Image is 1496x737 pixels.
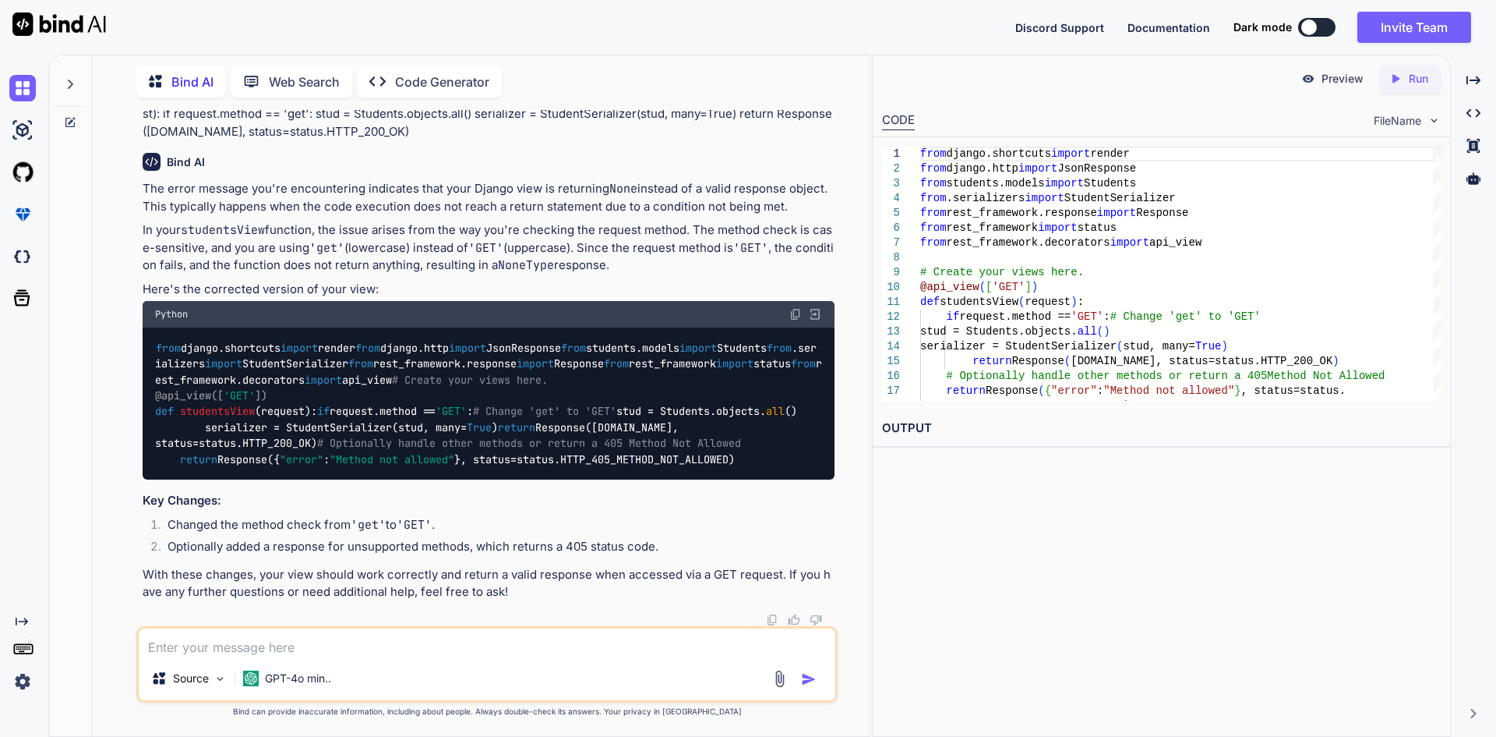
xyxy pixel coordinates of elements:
span: [DOMAIN_NAME], status=status.HTTP_200_OK [1071,355,1332,367]
span: { [1044,384,1050,397]
span: from [156,341,181,355]
span: stud = Students.objects. [920,325,1078,338]
p: In your function, the issue arises from the way you're checking the request method. The method ch... [143,221,834,275]
span: from [920,207,947,219]
button: Documentation [1127,19,1210,36]
span: [ ] [217,388,261,402]
span: stud, many= [1123,340,1194,353]
img: githubLight [9,159,36,186]
span: return [972,355,1011,367]
button: Invite Team [1357,12,1471,43]
div: 14 [882,339,900,354]
p: Source [173,671,209,686]
span: Response [1136,207,1188,219]
div: 9 [882,265,900,280]
div: 17 [882,384,900,399]
img: chat [9,75,36,101]
span: return [946,384,985,397]
span: from [920,147,947,160]
span: students.models [946,177,1044,190]
span: from [920,162,947,175]
span: from [348,357,373,371]
span: from [920,177,947,190]
div: 4 [882,191,900,206]
span: Dark mode [1233,19,1292,35]
span: def [155,405,174,419]
span: Method Not Allowed [1267,370,1385,382]
span: if [946,310,959,323]
span: True [467,420,492,434]
div: 1 [882,147,900,161]
span: @api_view( ) [155,388,267,402]
span: import [716,357,753,371]
span: studentsView [180,405,255,419]
span: ) [1332,355,1339,367]
span: True [1195,340,1222,353]
span: def [920,296,940,308]
img: attachment [771,670,789,688]
img: Pick Models [213,672,227,686]
span: [ [986,281,992,293]
span: import [305,373,342,387]
span: : [1097,384,1103,397]
span: ) [1123,399,1129,412]
code: 'GET' [397,517,432,533]
h3: Key Changes: [143,492,834,510]
button: Discord Support [1015,19,1104,36]
img: ai-studio [9,117,36,144]
span: request.method == [959,310,1071,323]
span: import [1025,192,1064,204]
span: Students [1084,177,1136,190]
img: Bind AI [12,12,106,36]
span: import [1051,147,1090,160]
span: from [767,341,792,355]
span: request [1025,296,1071,308]
img: dislike [810,614,822,626]
div: 5 [882,206,900,221]
div: 6 [882,221,900,236]
div: 10 [882,280,900,295]
code: django.shortcuts render django.http JsonResponse students.models Students .serializers StudentSer... [155,340,822,467]
img: darkCloudIdeIcon [9,243,36,270]
img: Open in Browser [808,307,822,321]
span: StudentSerializer [1064,192,1176,204]
span: import [1044,177,1083,190]
span: Discord Support [1015,21,1104,34]
li: Changed the method check from to . [155,516,834,538]
span: render [1090,147,1129,160]
code: studentsView [181,222,265,238]
span: all [1077,325,1096,338]
div: 7 [882,236,900,250]
span: : [1103,310,1110,323]
span: ( [1117,340,1123,353]
code: 'get' [309,240,344,256]
li: Optionally added a response for unsupported methods, which returns a 405 status code. [155,538,834,560]
span: request [261,405,305,419]
span: api_view [1149,236,1201,249]
p: Here's the corrected version of your view: [143,281,834,299]
span: import [517,357,554,371]
span: if [317,405,330,419]
span: import [1018,162,1057,175]
div: CODE [882,112,915,130]
span: "Method not allowed" [1103,384,1234,397]
span: studentsView [940,296,1018,308]
div: 11 [882,295,900,310]
span: ) [1071,296,1077,308]
span: HTTP_405_METHOD_NOT_ALLOWED [946,399,1123,412]
span: "error" [280,452,323,466]
span: # Create your views here. [392,373,548,387]
span: import [1110,236,1148,249]
img: copy [766,614,778,626]
img: chevron down [1427,114,1441,127]
span: : [1077,296,1083,308]
p: Run [1409,71,1428,87]
span: import [449,341,486,355]
span: from [355,341,380,355]
span: "Method not allowed" [330,452,454,466]
p: Preview [1321,71,1364,87]
span: ) [1032,281,1038,293]
span: rest_framework [946,221,1038,234]
p: The error message you're encountering indicates that your Django view is returning instead of a v... [143,180,834,215]
span: status [1077,221,1116,234]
